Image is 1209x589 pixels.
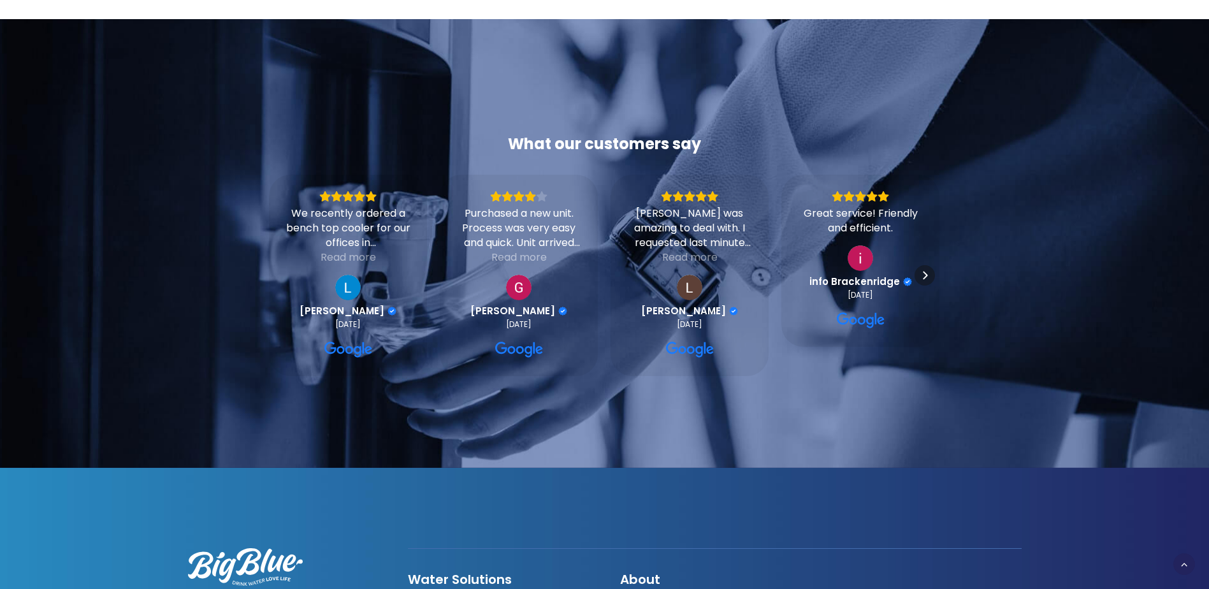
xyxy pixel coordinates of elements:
div: Rating: 5.0 out of 5 [626,191,753,202]
span: [PERSON_NAME] [470,305,555,317]
div: Next [915,265,935,286]
div: Read more [662,250,718,265]
div: We recently ordered a bench top cooler for our offices in [GEOGRAPHIC_DATA]. The process was so s... [285,206,411,250]
img: Lily Stevenson [677,275,702,300]
div: Carousel [269,175,939,376]
div: Purchased a new unit. Process was very easy and quick. Unit arrived very quickly. Only problem wa... [456,206,582,250]
div: [DATE] [848,290,873,300]
div: Read more [321,250,376,265]
div: Rating: 5.0 out of 5 [797,191,923,202]
img: Gillian Le Prou [506,275,532,300]
div: Verified Customer [903,277,912,286]
a: View on Google [677,275,702,300]
div: Verified Customer [387,307,396,316]
a: View on Google [335,275,361,300]
div: Read more [491,250,547,265]
div: Rating: 4.0 out of 5 [456,191,582,202]
a: Review by Gillian Le Prou [470,305,567,317]
h4: Water Solutions [408,572,597,587]
a: View on Google [495,340,544,360]
div: Previous [274,265,294,286]
a: Review by info Brackenridge [809,276,912,287]
div: [DATE] [677,319,702,330]
a: View on Google [848,245,873,271]
div: [DATE] [506,319,532,330]
a: View on Google [506,275,532,300]
a: Review by Luke Mitchell [300,305,396,317]
span: [PERSON_NAME] [300,305,384,317]
div: What our customers say [269,134,939,154]
a: View on Google [324,340,373,360]
img: info Brackenridge [848,245,873,271]
img: Luke Mitchell [335,275,361,300]
span: info Brackenridge [809,276,900,287]
iframe: Chatbot [1125,505,1191,571]
a: View on Google [837,310,885,331]
a: About [620,571,660,588]
a: View on Google [666,340,714,360]
a: Review by Lily Stevenson [641,305,738,317]
div: [PERSON_NAME] was amazing to deal with. I requested last minute for a short term hire (2 days) an... [626,206,753,250]
div: Great service! Friendly and efficient. [797,206,923,235]
div: Rating: 5.0 out of 5 [285,191,411,202]
div: [DATE] [335,319,361,330]
span: [PERSON_NAME] [641,305,726,317]
div: Verified Customer [729,307,738,316]
div: Verified Customer [558,307,567,316]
